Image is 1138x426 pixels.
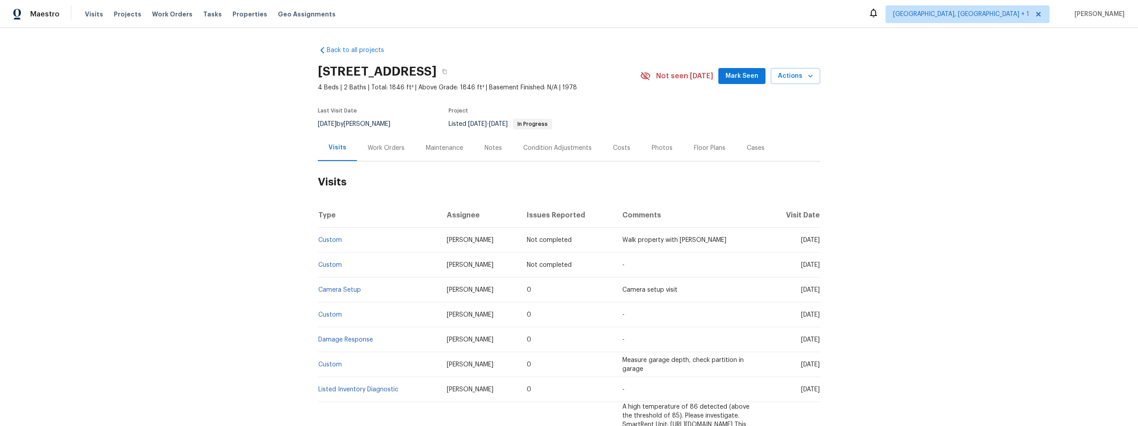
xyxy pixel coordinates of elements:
span: [PERSON_NAME] [447,287,493,293]
div: Notes [485,144,502,153]
span: Camera setup visit [622,287,677,293]
span: 0 [527,312,531,318]
span: Tasks [203,11,222,17]
span: Last Visit Date [318,108,357,113]
span: Projects [114,10,141,19]
th: Visit Date [766,203,820,228]
span: - [468,121,508,127]
a: Custom [318,262,342,268]
a: Listed Inventory Diagnostic [318,386,398,393]
div: Floor Plans [694,144,725,153]
span: [DATE] [801,287,820,293]
span: [DATE] [801,386,820,393]
span: [DATE] [801,312,820,318]
span: [PERSON_NAME] [447,262,493,268]
h2: [STREET_ADDRESS] [318,67,437,76]
span: [GEOGRAPHIC_DATA], [GEOGRAPHIC_DATA] + 1 [893,10,1029,19]
span: [DATE] [489,121,508,127]
span: [PERSON_NAME] [447,312,493,318]
span: Listed [449,121,552,127]
span: Visits [85,10,103,19]
span: Not completed [527,262,572,268]
a: Custom [318,362,342,368]
th: Comments [615,203,766,228]
a: Camera Setup [318,287,361,293]
span: 0 [527,362,531,368]
span: Actions [778,71,813,82]
span: - [622,312,625,318]
span: Maestro [30,10,60,19]
span: Walk property with [PERSON_NAME] [622,237,726,243]
div: Work Orders [368,144,405,153]
a: Damage Response [318,337,373,343]
span: [PERSON_NAME] [447,386,493,393]
span: Not completed [527,237,572,243]
button: Actions [771,68,820,84]
div: Visits [329,143,346,152]
span: [DATE] [318,121,337,127]
span: Measure garage depth, check partition in garage [622,357,744,372]
span: [DATE] [801,337,820,343]
div: Condition Adjustments [523,144,592,153]
h2: Visits [318,161,820,203]
span: Work Orders [152,10,192,19]
span: 0 [527,386,531,393]
a: Back to all projects [318,46,403,55]
div: by [PERSON_NAME] [318,119,401,129]
span: Geo Assignments [278,10,336,19]
span: Project [449,108,468,113]
span: Not seen [DATE] [656,72,713,80]
span: [PERSON_NAME] [1071,10,1125,19]
span: [DATE] [801,237,820,243]
span: [PERSON_NAME] [447,362,493,368]
th: Assignee [440,203,520,228]
span: In Progress [514,121,551,127]
span: [DATE] [468,121,487,127]
div: Photos [652,144,673,153]
span: [DATE] [801,362,820,368]
span: - [622,262,625,268]
span: Properties [232,10,267,19]
button: Mark Seen [718,68,765,84]
a: Custom [318,237,342,243]
a: Custom [318,312,342,318]
div: Maintenance [426,144,463,153]
span: 0 [527,287,531,293]
div: Costs [613,144,630,153]
span: 4 Beds | 2 Baths | Total: 1846 ft² | Above Grade: 1846 ft² | Basement Finished: N/A | 1978 [318,83,640,92]
div: Cases [747,144,765,153]
span: [PERSON_NAME] [447,237,493,243]
span: Mark Seen [725,71,758,82]
span: [PERSON_NAME] [447,337,493,343]
span: 0 [527,337,531,343]
span: - [622,337,625,343]
th: Type [318,203,440,228]
span: - [622,386,625,393]
span: [DATE] [801,262,820,268]
th: Issues Reported [520,203,615,228]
